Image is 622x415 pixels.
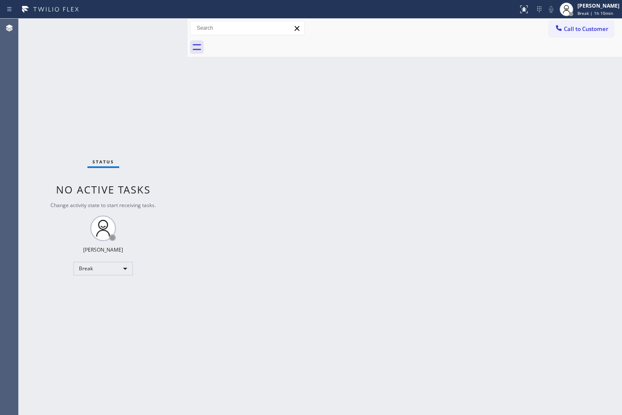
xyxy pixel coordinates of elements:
div: Break [73,262,133,275]
span: Change activity state to start receiving tasks. [50,202,156,209]
div: [PERSON_NAME] [83,246,123,253]
span: No active tasks [56,182,151,196]
span: Call to Customer [564,25,608,33]
span: Status [92,159,114,165]
input: Search [191,21,304,35]
div: [PERSON_NAME] [577,2,619,9]
button: Mute [545,3,557,15]
span: Break | 1h 10min [577,10,613,16]
button: Call to Customer [549,21,614,37]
